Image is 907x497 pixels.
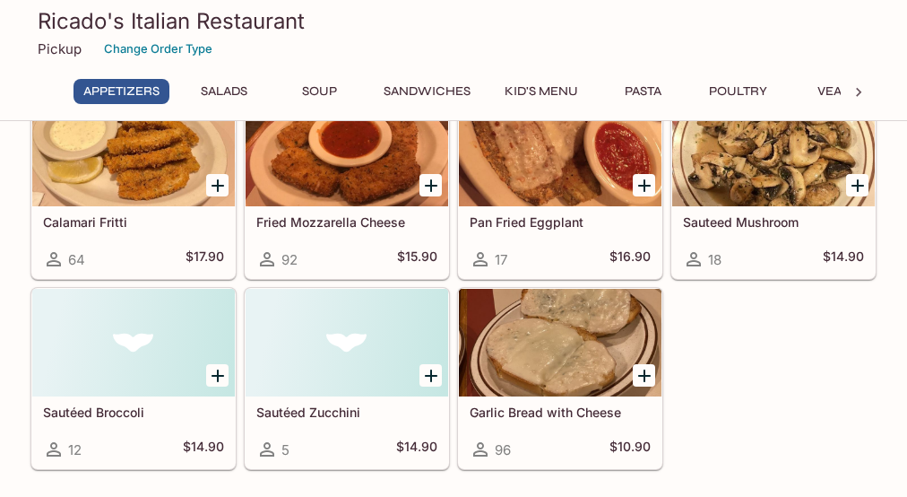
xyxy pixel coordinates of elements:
span: 92 [281,251,298,268]
h5: Sautéed Zucchini [256,405,437,420]
h5: Pan Fried Eggplant [470,214,651,230]
button: Pasta [602,79,683,104]
button: Sandwiches [374,79,480,104]
div: Pan Fried Eggplant [459,99,661,206]
button: Salads [184,79,264,104]
button: Change Order Type [96,35,220,63]
h5: $16.90 [609,248,651,270]
h3: Ricado's Italian Restaurant [38,7,869,35]
a: Sautéed Broccoli12$14.90 [31,288,236,469]
a: Sautéed Zucchini5$14.90 [245,288,449,469]
h5: $15.90 [397,248,437,270]
h5: $17.90 [186,248,224,270]
button: Kid's Menu [495,79,588,104]
div: Sautéed Broccoli [32,289,235,397]
h5: $14.90 [823,248,864,270]
button: Add Sautéed Zucchini [419,364,442,387]
span: 64 [68,251,85,268]
a: Garlic Bread with Cheese96$10.90 [458,288,662,469]
h5: $14.90 [183,439,224,460]
button: Appetizers [73,79,169,104]
a: Calamari Fritti64$17.90 [31,98,236,279]
button: Add Calamari Fritti [206,174,229,196]
div: Garlic Bread with Cheese [459,289,661,397]
a: Sauteed Mushroom18$14.90 [671,98,876,279]
span: 5 [281,441,289,458]
button: Add Fried Mozzarella Cheese [419,174,442,196]
h5: $14.90 [396,439,437,460]
button: Add Sauteed Mushroom [846,174,868,196]
span: 96 [495,441,511,458]
a: Fried Mozzarella Cheese92$15.90 [245,98,449,279]
p: Pickup [38,40,82,57]
button: Veal [792,79,873,104]
div: Fried Mozzarella Cheese [246,99,448,206]
button: Add Sautéed Broccoli [206,364,229,387]
button: Soup [279,79,359,104]
a: Pan Fried Eggplant17$16.90 [458,98,662,279]
div: Sautéed Zucchini [246,289,448,397]
button: Poultry [697,79,778,104]
h5: Garlic Bread with Cheese [470,405,651,420]
span: 18 [708,251,721,268]
h5: Fried Mozzarella Cheese [256,214,437,230]
button: Add Pan Fried Eggplant [633,174,655,196]
h5: $10.90 [609,439,651,460]
h5: Calamari Fritti [43,214,224,230]
span: 17 [495,251,507,268]
div: Calamari Fritti [32,99,235,206]
span: 12 [68,441,82,458]
h5: Sauteed Mushroom [683,214,864,230]
div: Sauteed Mushroom [672,99,875,206]
button: Add Garlic Bread with Cheese [633,364,655,387]
h5: Sautéed Broccoli [43,405,224,420]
